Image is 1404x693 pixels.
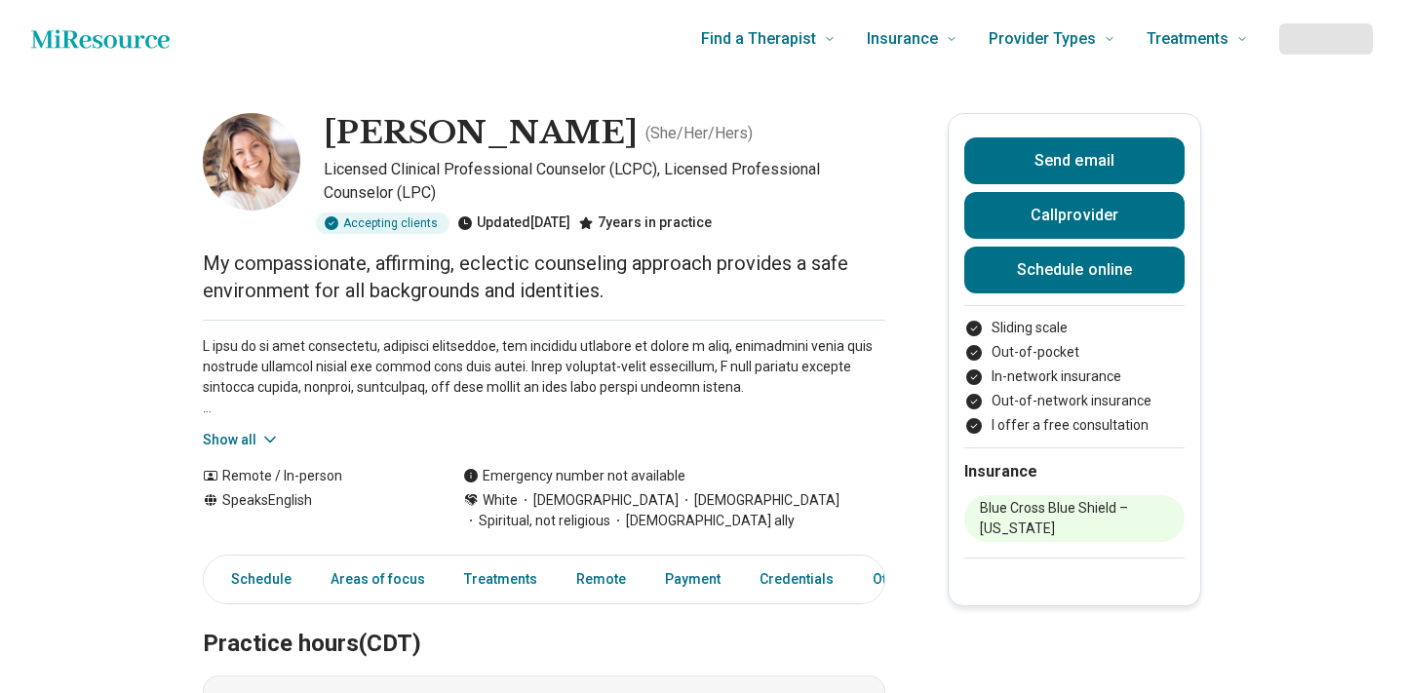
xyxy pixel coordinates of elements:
div: Speaks English [203,490,424,531]
span: White [483,490,518,511]
a: Home page [31,19,170,58]
span: [DEMOGRAPHIC_DATA] ally [610,511,795,531]
li: Out-of-network insurance [964,391,1185,411]
a: Credentials [748,559,845,599]
span: [DEMOGRAPHIC_DATA] [518,490,679,511]
h1: [PERSON_NAME] [324,113,638,154]
a: Schedule online [964,247,1185,293]
p: ( She/Her/Hers ) [645,122,753,145]
h2: Practice hours (CDT) [203,581,885,661]
div: 7 years in practice [578,212,712,234]
div: Remote / In-person [203,466,424,486]
button: Send email [964,137,1185,184]
a: Remote [565,559,638,599]
h2: Insurance [964,460,1185,483]
li: I offer a free consultation [964,415,1185,436]
p: My compassionate, affirming, eclectic counseling approach provides a safe environment for all bac... [203,250,885,304]
span: Find a Therapist [701,25,816,53]
div: Updated [DATE] [457,212,570,234]
li: Out-of-pocket [964,342,1185,363]
span: Spiritual, not religious [463,511,610,531]
p: L ipsu do si amet consectetu, adipisci elitseddoe, tem incididu utlabore et dolore m aliq, enimad... [203,336,885,418]
ul: Payment options [964,318,1185,436]
a: Other [861,559,931,599]
div: Emergency number not available [463,466,685,486]
p: Licensed Clinical Professional Counselor (LCPC), Licensed Professional Counselor (LPC) [324,158,885,205]
a: Schedule [208,559,303,599]
li: In-network insurance [964,366,1185,387]
li: Sliding scale [964,318,1185,338]
a: Areas of focus [319,559,437,599]
span: [DEMOGRAPHIC_DATA] [679,490,839,511]
span: Insurance [867,25,938,53]
img: Peggy Tomchek, Licensed Clinical Professional Counselor (LCPC) [203,113,300,211]
a: Treatments [452,559,549,599]
span: Provider Types [989,25,1096,53]
button: Callprovider [964,192,1185,239]
a: Payment [653,559,732,599]
div: Accepting clients [316,212,449,234]
button: Show all [203,430,280,450]
span: Treatments [1147,25,1228,53]
li: Blue Cross Blue Shield – [US_STATE] [964,495,1185,542]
